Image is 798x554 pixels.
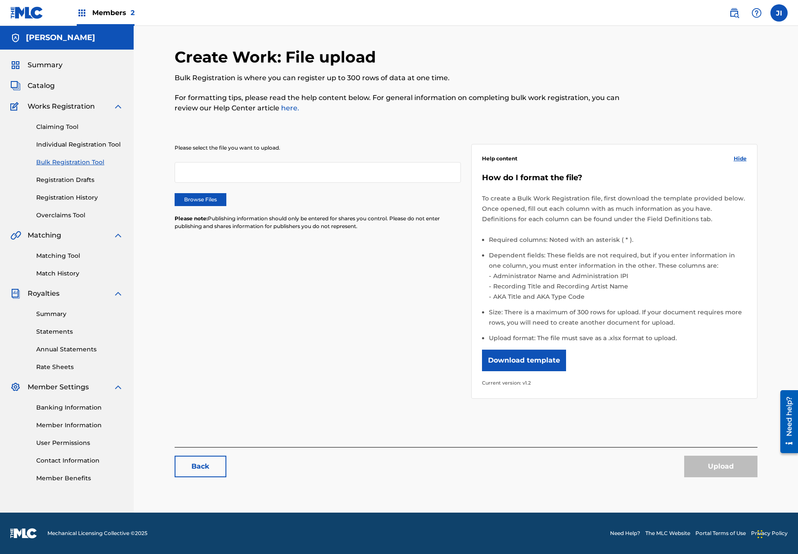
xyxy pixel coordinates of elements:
[757,521,763,547] div: Drag
[279,104,299,112] a: here.
[28,288,59,299] span: Royalties
[28,60,63,70] span: Summary
[755,513,798,554] iframe: Chat Widget
[113,101,123,112] img: expand
[175,144,461,152] p: Please select the file you want to upload.
[26,33,95,43] h5: Javier A Inzunza
[10,382,21,392] img: Member Settings
[770,4,788,22] div: User Menu
[28,81,55,91] span: Catalog
[10,288,21,299] img: Royalties
[77,8,87,18] img: Top Rightsholders
[774,386,798,457] iframe: Resource Center
[10,230,21,241] img: Matching
[482,378,747,388] p: Current version: v1.2
[10,60,63,70] a: SummarySummary
[175,215,461,230] p: Publishing information should only be entered for shares you control. Please do not enter publish...
[10,6,44,19] img: MLC Logo
[175,193,226,206] label: Browse Files
[113,288,123,299] img: expand
[10,60,21,70] img: Summary
[36,474,123,483] a: Member Benefits
[482,350,566,371] button: Download template
[175,73,623,83] p: Bulk Registration is where you can register up to 300 rows of data at one time.
[113,230,123,241] img: expand
[36,211,123,220] a: Overclaims Tool
[729,8,739,18] img: search
[36,345,123,354] a: Annual Statements
[36,175,123,185] a: Registration Drafts
[28,101,95,112] span: Works Registration
[36,456,123,465] a: Contact Information
[36,269,123,278] a: Match History
[482,155,517,163] span: Help content
[695,529,746,537] a: Portal Terms of Use
[10,33,21,43] img: Accounts
[482,173,747,183] h5: How do I format the file?
[47,529,147,537] span: Mechanical Licensing Collective © 2025
[175,93,623,113] p: For formatting tips, please read the help content below. For general information on completing bu...
[489,333,747,343] li: Upload format: The file must save as a .xlsx format to upload.
[610,529,640,537] a: Need Help?
[645,529,690,537] a: The MLC Website
[734,155,747,163] span: Hide
[36,140,123,149] a: Individual Registration Tool
[36,327,123,336] a: Statements
[36,363,123,372] a: Rate Sheets
[748,4,765,22] div: Help
[491,291,747,302] li: AKA Title and AKA Type Code
[10,81,21,91] img: Catalog
[482,193,747,224] p: To create a Bulk Work Registration file, first download the template provided below. Once opened,...
[751,529,788,537] a: Privacy Policy
[36,421,123,430] a: Member Information
[489,307,747,333] li: Size: There is a maximum of 300 rows for upload. If your document requires more rows, you will ne...
[175,456,226,477] a: Back
[36,158,123,167] a: Bulk Registration Tool
[36,251,123,260] a: Matching Tool
[491,271,747,281] li: Administrator Name and Administration IPI
[751,8,762,18] img: help
[491,281,747,291] li: Recording Title and Recording Artist Name
[175,47,380,67] h2: Create Work: File upload
[36,403,123,412] a: Banking Information
[92,8,135,18] span: Members
[10,81,55,91] a: CatalogCatalog
[726,4,743,22] a: Public Search
[36,122,123,131] a: Claiming Tool
[10,528,37,538] img: logo
[175,215,208,222] span: Please note:
[131,9,135,17] span: 2
[36,310,123,319] a: Summary
[489,235,747,250] li: Required columns: Noted with an asterisk ( * ).
[28,230,61,241] span: Matching
[36,438,123,448] a: User Permissions
[489,250,747,307] li: Dependent fields: These fields are not required, but if you enter information in one column, you ...
[10,101,22,112] img: Works Registration
[36,193,123,202] a: Registration History
[113,382,123,392] img: expand
[28,382,89,392] span: Member Settings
